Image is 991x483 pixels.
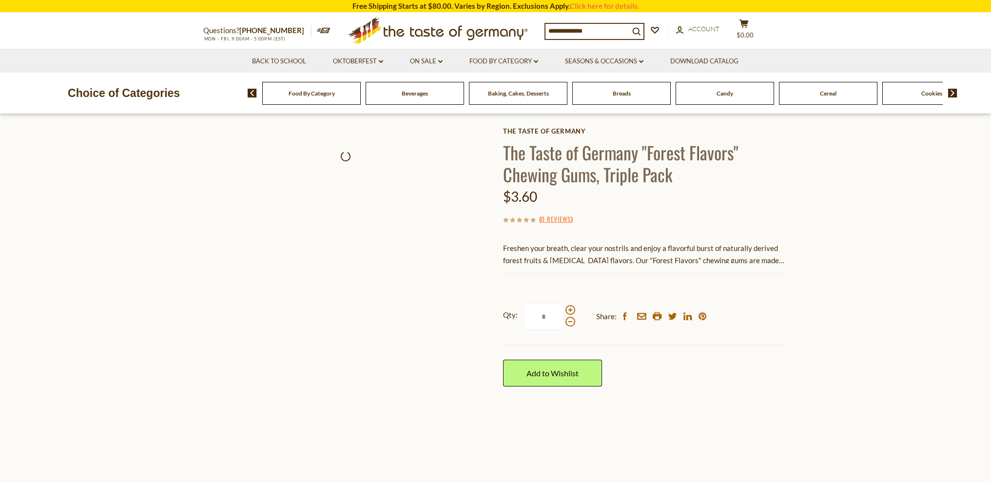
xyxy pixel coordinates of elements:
a: Food By Category [289,90,335,97]
a: On Sale [410,56,443,67]
a: Baking, Cakes, Desserts [488,90,549,97]
a: Click here for details. [570,1,639,10]
span: $3.60 [503,188,537,205]
h1: The Taste of Germany "Forest Flavors" Chewing Gums, Triple Pack [503,141,788,185]
span: $0.00 [737,31,754,39]
a: Download Catalog [670,56,738,67]
a: Oktoberfest [333,56,383,67]
span: Share: [596,310,617,323]
a: Back to School [252,56,306,67]
a: Breads [613,90,631,97]
button: $0.00 [730,19,759,43]
a: Cookies [921,90,942,97]
span: Account [688,25,719,33]
p: Freshen your breath, clear your nostrils and enjoy a flavorful burst of naturally derived forest ... [503,242,788,267]
a: Cereal [820,90,836,97]
a: Seasons & Occasions [565,56,643,67]
span: ( ) [539,214,573,224]
p: Questions? [203,24,311,37]
a: [PHONE_NUMBER] [239,26,304,35]
img: previous arrow [248,89,257,97]
a: Beverages [402,90,428,97]
a: Add to Wishlist [503,360,602,386]
strong: Qty: [503,309,518,321]
a: 0 Reviews [541,214,571,225]
span: MON - FRI, 9:00AM - 5:00PM (EST) [203,36,286,41]
a: The Taste of Germany [503,127,788,135]
a: Account [676,24,719,35]
input: Qty: [524,303,564,330]
a: Candy [717,90,733,97]
a: Food By Category [469,56,538,67]
img: next arrow [948,89,957,97]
